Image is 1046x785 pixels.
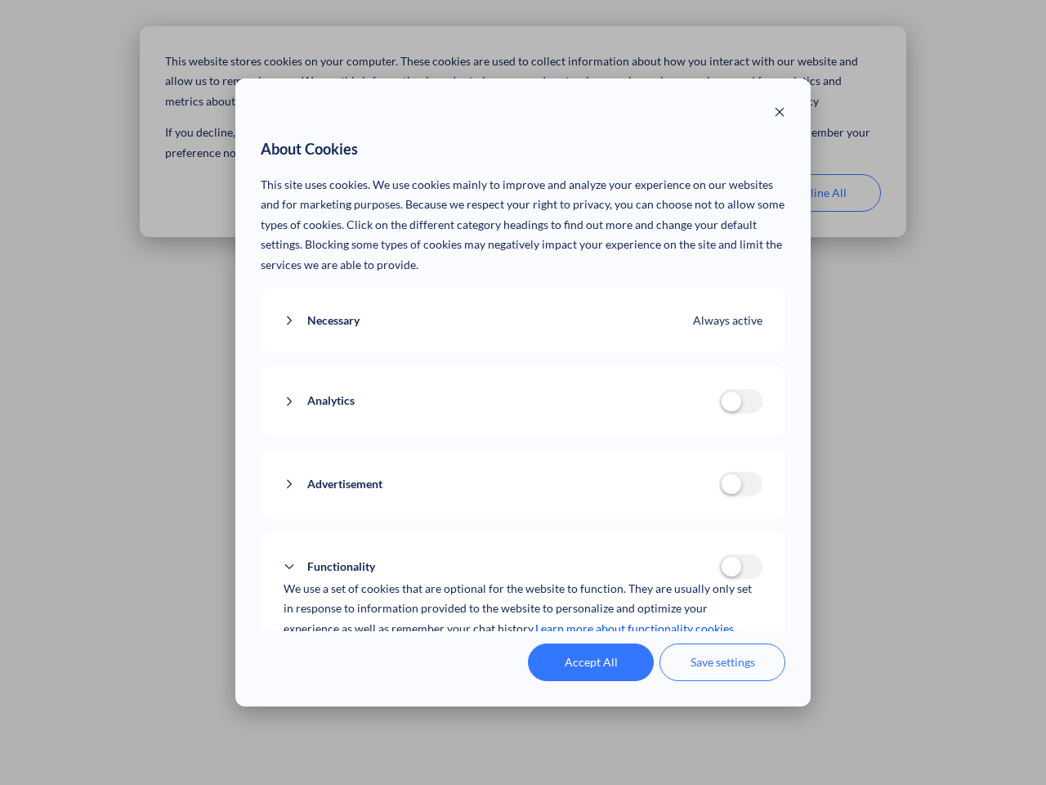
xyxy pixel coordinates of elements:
[528,644,654,681] button: Accept All
[774,104,785,124] button: Close modal
[659,644,785,681] button: Save settings
[535,619,736,639] a: Learn more about functionality cookies.
[693,311,762,331] span: Always active
[284,474,719,495] button: Advertisement
[284,311,694,331] button: Necessary
[284,391,719,411] button: Analytics
[284,579,763,639] p: We use a set of cookies that are optional for the website to function. They are usually only set ...
[307,474,382,495] span: Advertisement
[307,557,375,577] span: Functionality
[307,311,360,331] span: Necessary
[261,175,786,276] p: This site uses cookies. We use cookies mainly to improve and analyze your experience on our websi...
[284,557,719,577] button: Functionality
[307,391,355,411] span: Analytics
[261,137,358,163] span: About Cookies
